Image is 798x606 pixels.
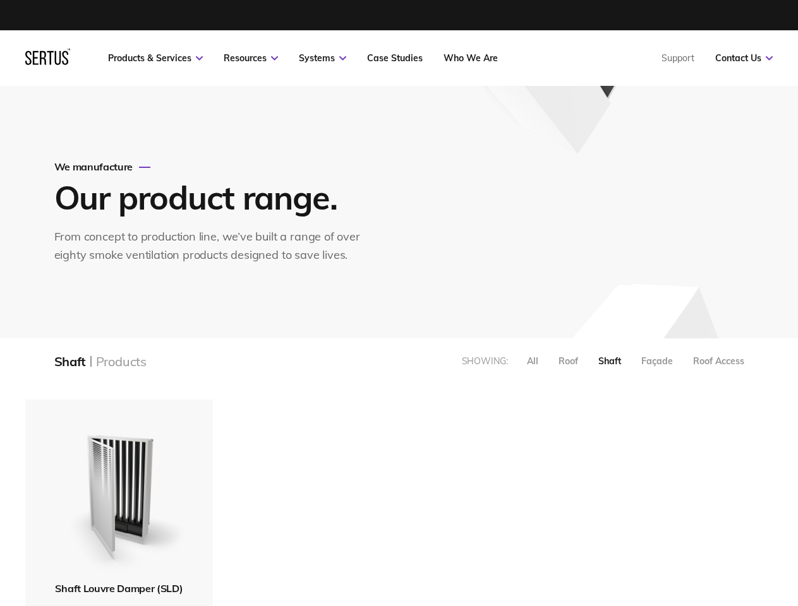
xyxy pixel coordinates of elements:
[299,52,346,64] a: Systems
[715,52,773,64] a: Contact Us
[641,355,673,367] div: Façade
[224,52,278,64] a: Resources
[54,177,370,218] h1: Our product range.
[662,52,694,64] a: Support
[367,52,423,64] a: Case Studies
[444,52,498,64] a: Who We Are
[571,460,798,606] iframe: Chat Widget
[527,355,538,367] div: All
[96,353,147,369] div: Products
[108,52,203,64] a: Products & Services
[462,355,508,367] div: Showing:
[54,228,373,264] div: From concept to production line, we’ve built a range of over eighty smoke ventilation products de...
[598,355,621,367] div: Shaft
[693,355,744,367] div: Roof Access
[559,355,578,367] div: Roof
[55,582,183,595] span: Shaft Louvre Damper (SLD)
[54,353,86,369] div: Shaft
[54,160,373,173] div: We manufacture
